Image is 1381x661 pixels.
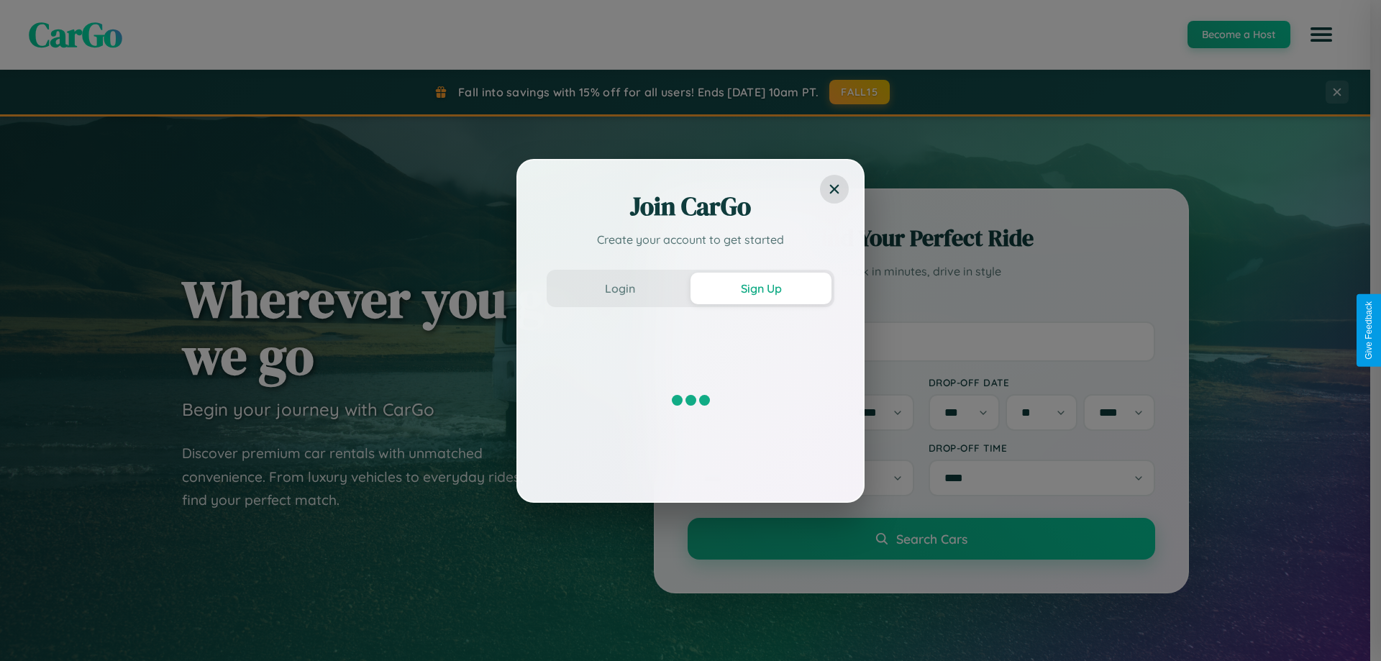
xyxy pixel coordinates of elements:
h2: Join CarGo [547,189,834,224]
p: Create your account to get started [547,231,834,248]
div: Give Feedback [1364,301,1374,360]
button: Sign Up [690,273,831,304]
iframe: Intercom live chat [14,612,49,647]
button: Login [550,273,690,304]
